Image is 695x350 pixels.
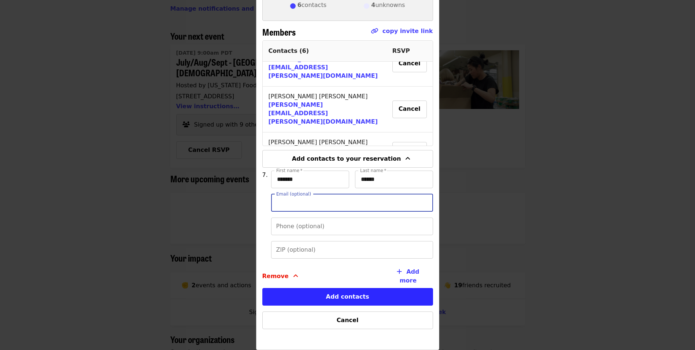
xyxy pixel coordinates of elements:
label: First name [276,168,303,173]
button: Add contacts [262,288,433,306]
input: Email (optional) [271,194,433,212]
span: Add more [400,268,419,284]
a: [PERSON_NAME][EMAIL_ADDRESS][PERSON_NAME][DOMAIN_NAME] [269,55,378,79]
label: Email (optional) [276,192,311,196]
span: Remove [262,272,289,281]
input: Last name [355,171,433,188]
strong: 4 [371,1,375,8]
td: [PERSON_NAME] [PERSON_NAME] [263,87,387,132]
span: Add contacts to your reservation [292,155,401,162]
th: RSVP [387,41,433,62]
th: Contacts ( 6 ) [263,41,387,62]
label: Last name [360,168,386,173]
a: copy invite link [382,28,433,34]
input: ZIP (optional) [271,241,433,259]
button: Cancel [262,311,433,329]
i: plus icon [397,268,402,275]
strong: 6 [297,1,302,8]
td: [PERSON_NAME] [PERSON_NAME] [263,41,387,87]
span: unknowns [371,1,405,12]
span: 7. [262,171,268,178]
input: First name [271,171,349,188]
span: contacts [297,1,326,12]
button: Cancel [392,55,427,72]
button: Add contacts to your reservation [262,150,433,168]
i: link icon [371,28,378,34]
i: angle-up icon [293,273,298,280]
span: Members [262,25,296,38]
a: [PERSON_NAME][EMAIL_ADDRESS][PERSON_NAME][DOMAIN_NAME] [269,101,378,125]
i: angle-up icon [405,155,410,162]
button: Cancel [392,101,427,118]
button: Remove [262,265,298,288]
button: Add more [376,265,433,288]
input: Phone (optional) [271,218,433,235]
